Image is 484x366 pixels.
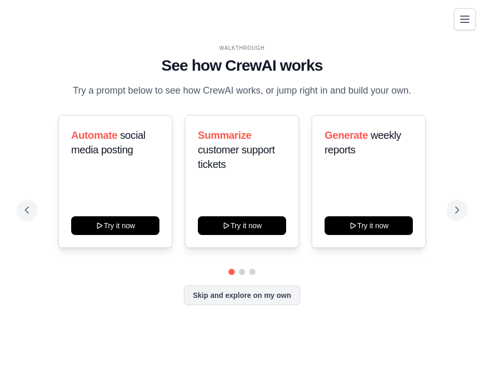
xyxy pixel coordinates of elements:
[454,8,476,30] button: Toggle navigation
[325,216,413,235] button: Try it now
[198,144,275,170] span: customer support tickets
[198,129,251,141] span: Summarize
[184,285,300,305] button: Skip and explore on my own
[68,83,416,98] p: Try a prompt below to see how CrewAI works, or jump right in and build your own.
[198,216,286,235] button: Try it now
[25,44,459,52] div: WALKTHROUGH
[71,216,159,235] button: Try it now
[71,129,117,141] span: Automate
[325,129,368,141] span: Generate
[25,56,459,75] h1: See how CrewAI works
